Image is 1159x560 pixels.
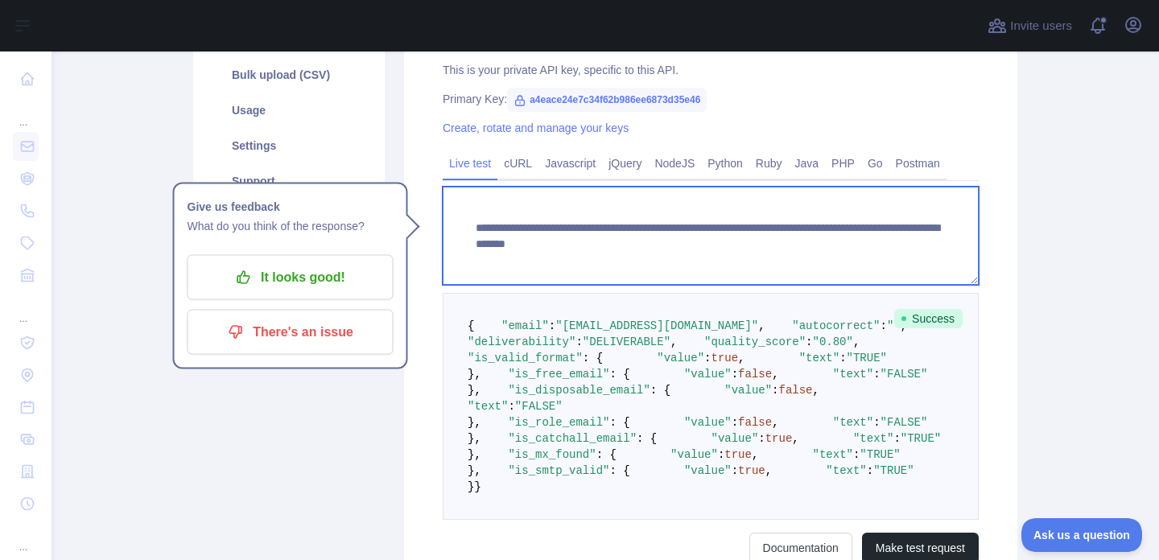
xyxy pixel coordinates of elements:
span: : [732,464,738,477]
span: "quality_score" [704,336,806,348]
div: Primary Key: [443,91,979,107]
span: false [779,384,813,397]
a: Postman [889,150,947,176]
a: Ruby [749,150,789,176]
a: Bulk upload (CSV) [212,57,365,93]
a: Support [212,163,365,199]
a: Create, rotate and manage your keys [443,121,629,134]
span: "value" [670,448,718,461]
span: , [772,416,778,429]
iframe: Toggle Customer Support [1021,518,1143,552]
span: : [758,432,765,445]
span: false [738,368,772,381]
span: "0.80" [813,336,853,348]
span: : { [650,384,670,397]
span: "FALSE" [881,416,928,429]
span: "text" [813,448,853,461]
span: : [853,448,860,461]
a: PHP [825,150,861,176]
span: "FALSE" [515,400,563,413]
span: false [738,416,772,429]
a: Python [701,150,749,176]
span: "text" [799,352,839,364]
span: : [508,400,514,413]
span: : [732,368,738,381]
span: } [474,480,481,493]
span: : { [583,352,603,364]
span: }, [468,464,481,477]
span: "text" [826,464,866,477]
span: "value" [684,368,732,381]
span: "is_free_email" [508,368,609,381]
span: }, [468,384,481,397]
span: "text" [833,416,873,429]
span: "[EMAIL_ADDRESS][DOMAIN_NAME]" [555,319,758,332]
a: cURL [497,150,538,176]
span: , [738,352,744,364]
span: "TRUE" [901,432,941,445]
span: : [873,416,880,429]
span: "DELIVERABLE" [583,336,670,348]
span: , [670,336,677,348]
span: true [765,432,793,445]
span: : { [596,448,617,461]
span: : { [609,416,629,429]
span: "text" [853,432,893,445]
span: "TRUE" [860,448,900,461]
span: "value" [724,384,772,397]
span: "" [887,319,901,332]
span: "is_role_email" [508,416,609,429]
span: : [549,319,555,332]
span: : { [609,464,629,477]
span: : [704,352,711,364]
span: { [468,319,474,332]
span: "is_valid_format" [468,352,583,364]
span: : [893,432,900,445]
a: Javascript [538,150,602,176]
a: jQuery [602,150,648,176]
span: }, [468,448,481,461]
span: "TRUE" [873,464,914,477]
span: : [772,384,778,397]
span: "autocorrect" [792,319,880,332]
span: "is_disposable_email" [508,384,650,397]
span: true [711,352,738,364]
span: "email" [501,319,549,332]
span: , [813,384,819,397]
span: , [772,368,778,381]
span: }, [468,368,481,381]
span: "value" [684,464,732,477]
span: : [732,416,738,429]
span: : [839,352,846,364]
span: "text" [468,400,508,413]
span: , [792,432,798,445]
a: Live test [443,150,497,176]
span: a4eace24e7c34f62b986ee6873d35e46 [507,88,707,112]
span: "is_smtp_valid" [508,464,609,477]
span: , [758,319,765,332]
a: Settings [212,128,365,163]
span: : [806,336,812,348]
span: "FALSE" [881,368,928,381]
span: , [752,448,758,461]
div: ... [13,97,39,129]
span: Invite users [1010,17,1072,35]
span: "value" [657,352,704,364]
span: "value" [711,432,759,445]
span: : [873,368,880,381]
span: : { [609,368,629,381]
a: NodeJS [648,150,701,176]
span: : [881,319,887,332]
span: true [724,448,752,461]
span: true [738,464,765,477]
span: "text" [833,368,873,381]
span: "value" [684,416,732,429]
span: , [765,464,772,477]
span: "deliverability" [468,336,575,348]
a: Go [861,150,889,176]
span: "is_mx_found" [508,448,596,461]
span: : [867,464,873,477]
div: This is your private API key, specific to this API. [443,62,979,78]
span: , [853,336,860,348]
span: : { [637,432,657,445]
